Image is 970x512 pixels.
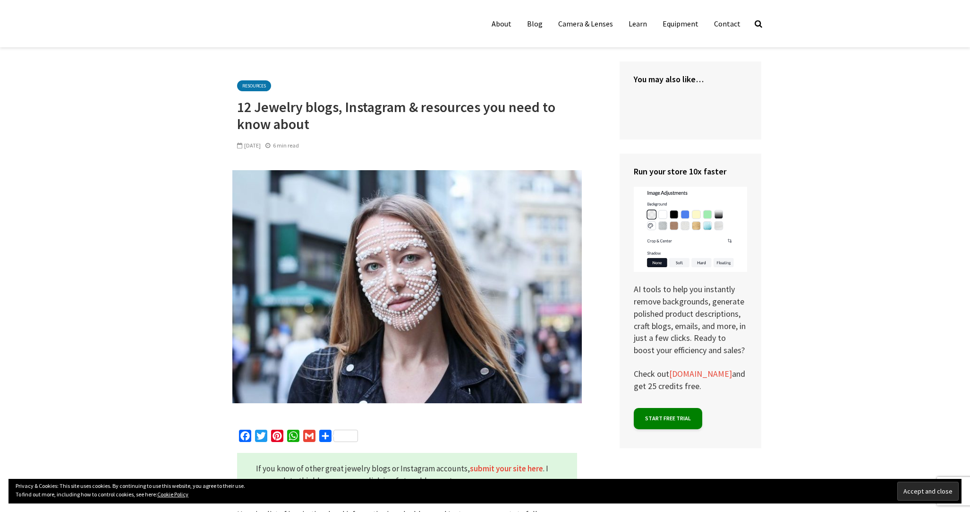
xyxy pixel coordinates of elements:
[237,142,261,149] span: [DATE]
[9,479,961,503] div: Privacy & Cookies: This site uses cookies. By continuing to use this website, you agree to their ...
[237,80,271,91] a: Resources
[897,482,959,501] input: Accept and close
[551,14,620,33] a: Camera & Lenses
[485,14,519,33] a: About
[669,368,732,380] a: [DOMAIN_NAME]
[470,463,543,474] a: submit your site here
[707,14,748,33] a: Contact
[634,368,747,392] p: Check out and get 25 credits free.
[317,430,360,445] a: Ресурс
[157,491,188,498] a: Cookie Policy
[634,408,702,429] a: Start free trial
[634,73,747,85] h4: You may also like…
[237,453,577,497] p: If you know of other great jewelry blogs or Instagram accounts, . I may update this blog or use y...
[621,14,654,33] a: Learn
[634,187,747,356] p: AI tools to help you instantly remove backgrounds, generate polished product descriptions, craft ...
[301,430,317,445] a: Gmail
[265,141,299,150] div: 6 min read
[269,430,285,445] a: Pinterest
[232,170,582,403] img: Jewelry Blogs & Sites to Follow
[237,98,577,132] h1: 12 Jewelry blogs, Instagram & resources you need to know about
[655,14,706,33] a: Equipment
[253,430,269,445] a: Twitter
[285,430,301,445] a: WhatsApp
[520,14,550,33] a: Blog
[237,430,253,445] a: Facebook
